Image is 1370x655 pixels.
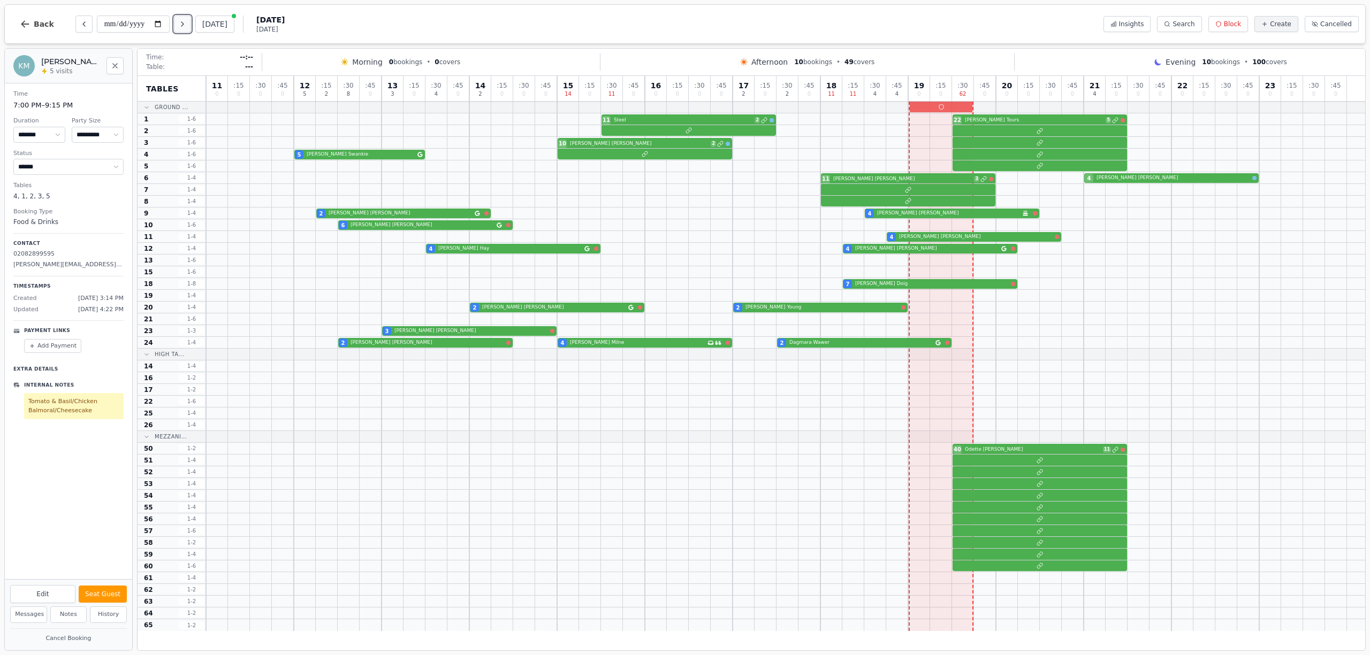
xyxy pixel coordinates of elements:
span: [PERSON_NAME] [PERSON_NAME] [351,221,494,229]
span: 1 - 6 [179,527,204,535]
span: : 45 [1155,82,1165,89]
dt: Party Size [72,117,124,126]
span: 1 - 4 [179,233,204,241]
span: 8 [144,197,148,206]
span: 13 [144,256,153,265]
span: : 15 [409,82,419,89]
span: [PERSON_NAME] Hay [438,245,582,252]
span: 1 - 4 [179,174,204,182]
span: 0 [259,91,262,97]
button: Messages [10,606,47,623]
span: 0 [215,91,218,97]
span: covers [1252,58,1287,66]
span: 9 [144,209,148,218]
span: [PERSON_NAME] [PERSON_NAME] [877,210,1020,217]
span: 3 [974,176,979,182]
span: 0 [808,91,811,97]
span: 26 [144,421,153,429]
span: 4 [895,91,899,97]
span: : 30 [782,82,792,89]
span: 55 [144,503,153,512]
span: 0 [456,91,460,97]
span: Cancelled [1320,20,1352,28]
span: [PERSON_NAME] [PERSON_NAME] [329,210,473,217]
span: : 30 [1308,82,1319,89]
span: 0 [720,91,723,97]
span: : 45 [277,82,287,89]
span: : 15 [321,82,331,89]
span: 4 [846,245,850,253]
span: [PERSON_NAME] [PERSON_NAME] [833,175,972,183]
span: : 45 [453,82,463,89]
span: [DATE] 4:22 PM [78,305,124,314]
span: : 15 [584,82,595,89]
span: : 15 [497,82,507,89]
span: 16 [144,374,153,382]
button: Create [1254,16,1298,32]
p: Tomato & Basil/Chicken Balmoral/Cheesecake [28,397,119,415]
span: 19 [144,291,153,300]
span: 0 [917,91,920,97]
svg: Google booking [475,211,480,216]
span: : 30 [1221,82,1231,89]
span: --:-- [240,53,253,61]
button: Back [11,11,63,37]
span: High Ta... [155,350,184,358]
span: 57 [144,527,153,535]
span: : 15 [1199,82,1209,89]
span: : 30 [870,82,880,89]
span: : 45 [1243,82,1253,89]
span: 2 [341,339,345,347]
span: 21 [144,315,153,323]
span: 14 [475,82,485,89]
span: 0 [698,91,701,97]
span: 11 [603,116,610,124]
span: 4 [1093,91,1096,97]
span: 2 [325,91,328,97]
span: : 45 [716,82,726,89]
span: : 15 [233,82,243,89]
span: 16 [651,82,661,89]
span: 1 - 4 [179,303,204,311]
span: : 30 [606,82,616,89]
svg: Google booking [628,305,634,310]
span: 1 - 4 [179,409,204,417]
span: 3 [385,327,389,335]
span: 10 [559,140,566,148]
span: 1 - 4 [179,209,204,217]
span: 1 - 6 [179,138,204,147]
span: 4 [435,91,438,97]
span: 7 [144,186,148,194]
span: bookings [389,58,422,66]
button: Close [106,57,124,74]
span: : 30 [1133,82,1143,89]
span: 10 [1202,58,1211,66]
dd: 7:00 PM – 9:15 PM [13,100,124,111]
span: 2 [319,210,323,218]
span: : 45 [892,82,902,89]
dt: Booking Type [13,207,124,217]
span: Morning [352,57,383,67]
button: Next day [174,16,191,33]
span: Created [13,294,37,303]
span: 4 [873,91,877,97]
span: : 15 [848,82,858,89]
span: : 45 [1330,82,1341,89]
span: Create [1270,20,1291,28]
span: [PERSON_NAME] [PERSON_NAME] [394,327,548,335]
div: KM [13,55,35,76]
span: Steel [614,117,752,124]
span: 2 [742,91,745,97]
button: [DATE] [195,16,234,33]
svg: Google booking [497,222,502,228]
span: [PERSON_NAME] [PERSON_NAME] [899,233,1053,241]
span: Dagmara Wawer [789,339,933,346]
dt: Duration [13,117,65,126]
span: 11 [850,91,857,97]
span: 1 - 4 [179,480,204,488]
span: 11 [212,82,222,89]
dt: Status [13,149,124,158]
span: [PERSON_NAME] Young [745,304,899,311]
span: 2 [786,91,789,97]
span: bookings [794,58,832,66]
